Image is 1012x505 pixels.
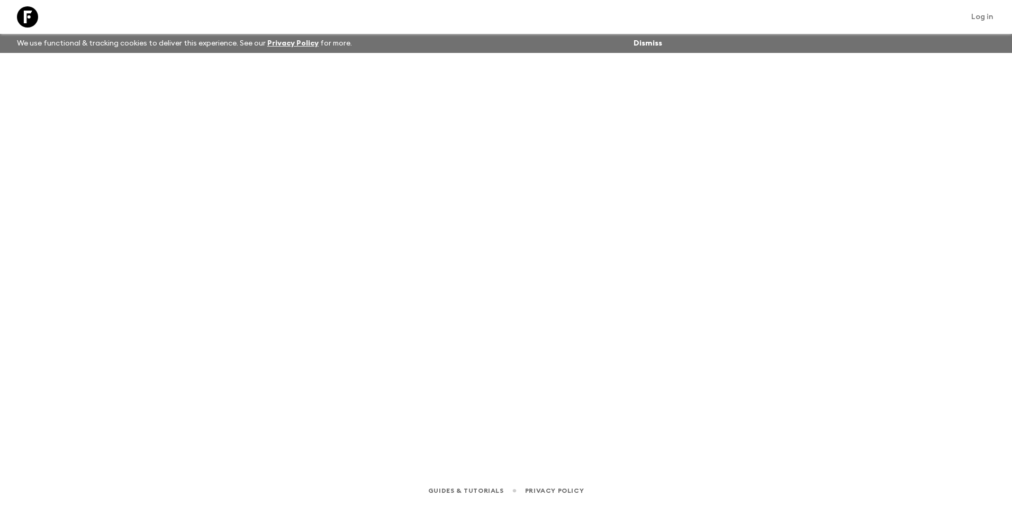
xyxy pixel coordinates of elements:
a: Privacy Policy [525,485,584,497]
p: We use functional & tracking cookies to deliver this experience. See our for more. [13,34,356,53]
a: Log in [965,10,999,24]
button: Dismiss [631,36,665,51]
a: Privacy Policy [267,40,319,47]
a: Guides & Tutorials [428,485,504,497]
